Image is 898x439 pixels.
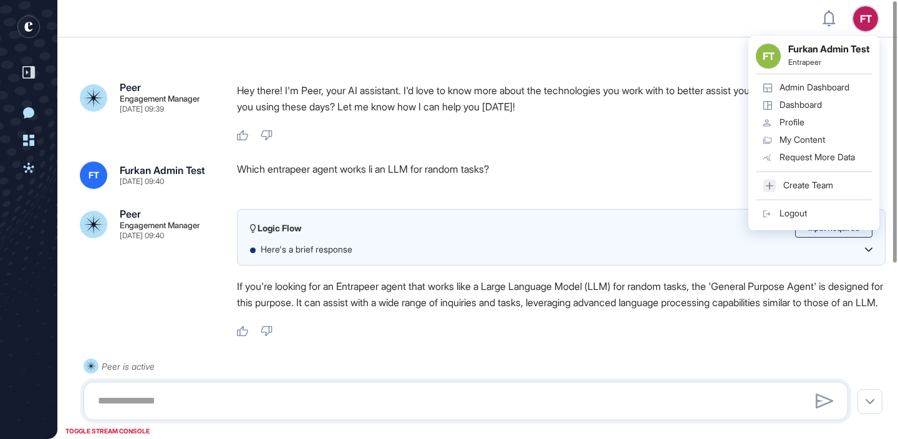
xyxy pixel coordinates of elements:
[120,165,205,175] div: Furkan Admin Test
[237,278,886,311] p: If you're looking for an Entrapeer agent that works like a Large Language Model (LLM) for random ...
[120,232,164,239] div: [DATE] 09:40
[237,162,886,189] div: Which entrapeer agent works li an LLM for random tasks?
[102,359,155,374] div: Peer is active
[261,243,365,256] p: Here's a brief response
[853,6,878,31] button: FT
[17,16,40,38] div: entrapeer-logo
[120,105,164,113] div: [DATE] 09:39
[120,221,200,229] div: Engagement Manager
[237,82,886,115] p: Hey there! I'm Peer, your AI assistant. I'd love to know more about the technologies you work wit...
[120,82,141,92] div: Peer
[120,178,164,185] div: [DATE] 09:40
[120,95,200,103] div: Engagement Manager
[89,170,99,180] span: FT
[250,222,302,234] div: Logic Flow
[62,423,153,439] div: TOGGLE STREAM CONSOLE
[120,209,141,219] div: Peer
